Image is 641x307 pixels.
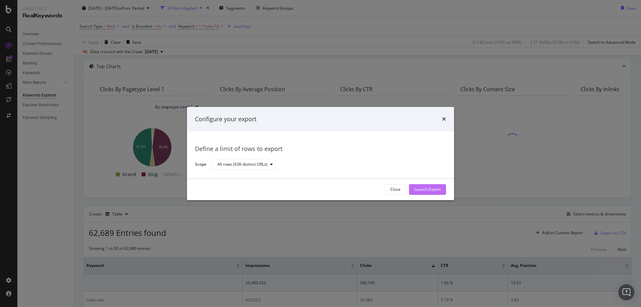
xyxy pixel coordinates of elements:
[409,184,446,195] button: Launch Export
[618,284,634,300] div: Open Intercom Messenger
[442,115,446,124] div: times
[212,159,276,170] button: All rows (63K distinct URLs)
[195,115,256,124] div: Configure your export
[390,187,401,192] div: Close
[195,161,206,169] label: Scope
[195,145,446,154] div: Define a limit of rows to export
[217,163,267,167] div: All rows (63K distinct URLs)
[385,184,406,195] button: Close
[414,187,441,192] div: Launch Export
[187,107,454,200] div: modal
